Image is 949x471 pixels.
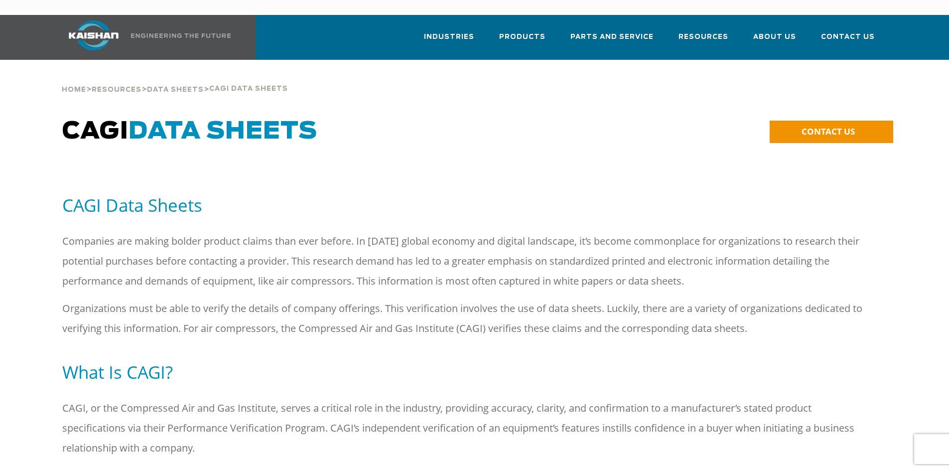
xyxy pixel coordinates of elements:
a: Contact Us [821,24,875,58]
img: kaishan logo [56,20,131,50]
h5: CAGI Data Sheets [62,194,887,216]
span: Data Sheets [129,120,317,144]
a: CONTACT US [770,121,893,143]
a: Data Sheets [147,85,204,94]
a: Home [62,85,86,94]
span: Parts and Service [570,31,654,43]
img: Engineering the future [131,33,231,38]
span: Industries [424,31,474,43]
span: CAGI [62,120,317,144]
span: Contact Us [821,31,875,43]
div: > > > [62,60,288,98]
span: Home [62,87,86,93]
span: Products [499,31,545,43]
span: Resources [92,87,141,93]
a: Industries [424,24,474,58]
a: Products [499,24,545,58]
h5: What Is CAGI? [62,361,887,383]
p: Organizations must be able to verify the details of company offerings. This verification involves... [62,299,869,338]
span: CONTACT US [802,126,855,137]
p: Companies are making bolder product claims than ever before. In [DATE] global economy and digital... [62,231,869,291]
a: Parts and Service [570,24,654,58]
p: CAGI, or the Compressed Air and Gas Institute, serves a critical role in the industry, providing ... [62,398,869,458]
a: Kaishan USA [56,15,233,60]
span: Cagi Data Sheets [209,86,288,92]
span: Resources [678,31,728,43]
span: Data Sheets [147,87,204,93]
a: About Us [753,24,796,58]
span: About Us [753,31,796,43]
a: Resources [678,24,728,58]
a: Resources [92,85,141,94]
